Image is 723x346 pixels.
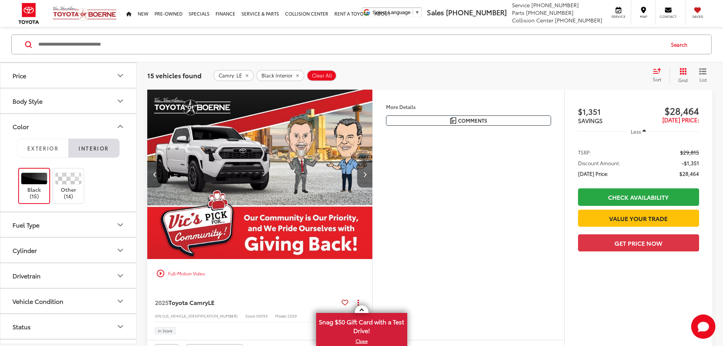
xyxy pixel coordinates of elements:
[689,14,706,19] span: Saved
[13,272,41,279] div: Drivetrain
[649,68,669,83] button: Select sort value
[256,70,304,81] button: remove Black
[288,313,297,319] span: 2559
[669,68,693,83] button: Grid View
[660,14,677,19] span: Contact
[512,16,553,24] span: Collision Center
[638,105,699,116] span: $28,464
[450,117,456,124] img: Comments
[627,125,650,138] button: Less
[13,97,43,104] div: Body Style
[0,238,137,262] button: CylinderCylinder
[312,72,332,78] span: Clear All
[0,289,137,313] button: Vehicle ConditionVehicle Condition
[13,123,29,130] div: Color
[208,298,214,307] span: LE
[52,6,117,21] img: Vic Vaughan Toyota of Boerne
[682,159,699,167] span: -$1,351
[0,114,137,139] button: ColorColor
[578,234,699,251] button: Get Price Now
[358,299,359,305] span: dropdown dots
[446,7,507,17] span: [PHONE_NUMBER]
[357,161,372,188] button: Next image
[691,314,715,339] svg: Start Chat
[578,149,591,156] span: TSRP:
[116,220,125,229] div: Fuel Type
[664,35,698,54] button: Search
[0,88,137,113] button: Body StyleBody Style
[373,9,420,15] a: Select Language​
[256,313,268,319] span: 50093
[693,68,712,83] button: List View
[578,170,608,177] span: [DATE] Price:
[415,9,420,15] span: ▼
[0,212,137,237] button: Fuel TypeFuel Type
[219,72,242,78] span: Camry: LE
[635,14,652,19] span: Map
[213,70,254,81] button: remove Camry: LE
[13,297,63,305] div: Vehicle Condition
[386,115,551,126] button: Comments
[116,322,125,331] div: Status
[27,144,58,151] span: Exterior
[116,96,125,106] div: Body Style
[146,90,372,259] img: 2025 Toyota Camry LE
[19,172,50,199] label: Black (15)
[578,106,639,117] span: $1,351
[155,298,169,307] span: 2025
[578,210,699,227] a: Value Your Trade
[307,70,337,81] button: Clear All
[578,159,621,167] span: Discount Amount:
[53,172,84,199] label: Other (14)
[531,1,579,9] span: [PHONE_NUMBER]
[512,1,530,9] span: Service
[147,161,162,188] button: Previous image
[13,323,31,330] div: Status
[147,70,202,79] span: 15 vehicles found
[169,298,208,307] span: Toyota Camry
[351,295,365,309] button: Actions
[699,76,707,82] span: List
[317,314,406,337] span: Snag $50 Gift Card with a Test Drive!
[116,122,125,131] div: Color
[116,271,125,280] div: Drivetrain
[578,188,699,205] a: Check Availability
[158,329,172,333] span: In Stock
[386,104,551,109] h4: More Details
[691,314,715,339] button: Toggle Chat Window
[155,313,162,319] span: VIN:
[458,117,487,124] span: Comments
[427,7,444,17] span: Sales
[162,313,238,319] span: [US_VEHICLE_IDENTIFICATION_NUMBER]
[0,314,137,339] button: StatusStatus
[578,116,603,125] span: SAVINGS
[555,16,602,24] span: [PHONE_NUMBER]
[373,9,411,15] span: Select Language
[653,76,661,82] span: Sort
[631,128,641,135] span: Less
[662,115,699,124] span: [DATE] Price:
[512,9,525,16] span: Parts
[13,246,37,254] div: Cylinder
[275,313,288,319] span: Model:
[610,14,627,19] span: Service
[679,170,699,177] span: $28,464
[261,72,293,78] span: Black Interior
[116,296,125,305] div: Vehicle Condition
[146,90,372,259] a: 2025 Toyota Camry LE2025 Toyota Camry LE2025 Toyota Camry LE2025 Toyota Camry LE
[678,76,688,83] span: Grid
[0,63,137,88] button: PricePrice
[680,149,699,156] span: $29,815
[13,72,26,79] div: Price
[38,35,664,54] input: Search by Make, Model, or Keyword
[116,245,125,254] div: Cylinder
[116,71,125,80] div: Price
[146,90,372,259] div: 2025 Toyota Camry LE 4
[13,221,39,228] div: Fuel Type
[0,263,137,288] button: DrivetrainDrivetrain
[526,9,573,16] span: [PHONE_NUMBER]
[155,298,339,307] a: 2025Toyota CamryLE
[245,313,256,319] span: Stock:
